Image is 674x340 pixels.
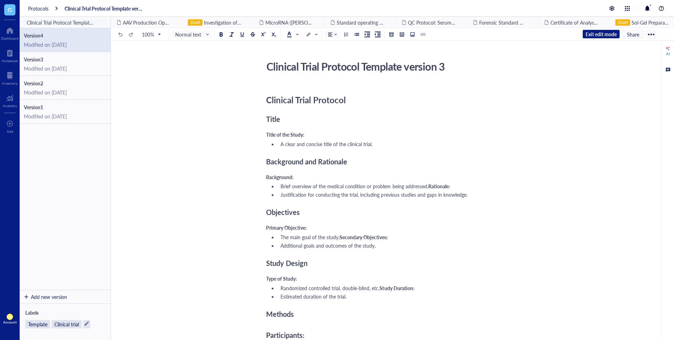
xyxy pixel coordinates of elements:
button: Exit edit mode [583,30,620,38]
div: Inventory [2,81,18,85]
span: Participants: [266,330,304,340]
span: A clear and concise title of the clinical trial. [280,140,372,148]
span: 100% [142,31,160,38]
div: Labels [25,309,105,316]
a: Analytics [3,92,17,108]
span: Primary Objective: [266,224,307,231]
span: Normal text [175,31,210,38]
div: Modified on [DATE] [24,65,106,72]
div: Version 3 [24,56,43,63]
span: Brief overview of the medical condition or problem being addressed. [280,183,428,190]
a: Dashboard [1,25,19,40]
span: Clinical Trial Protocol [266,94,346,106]
div: Modified on [DATE] [24,41,106,48]
div: AI [666,51,670,57]
span: G [8,5,12,14]
span: Title of the Study: [266,131,304,138]
div: Version 4 [24,32,43,39]
span: Additional goals and outcomes of the study. [280,242,376,249]
span: Methods [266,309,294,319]
span: Study Duration: [379,285,414,292]
span: Rationale: [428,183,450,190]
div: Modified on [DATE] [24,89,106,96]
span: Justification for conducting the trial, including previous studies and gaps in knowledge. [280,191,468,198]
div: Version 1 [24,104,43,110]
span: Randomized controlled trial, double-blind, etc. [280,285,379,292]
span: LR [8,315,12,319]
span: The main goal of the study. [280,234,339,241]
div: Add new version [31,294,67,300]
a: Clinical Trial Protocol Template version 3 [65,5,144,12]
span: Study Design [266,258,308,268]
div: Add [7,129,13,133]
span: Secondary Objectives: [339,234,388,241]
div: Account [3,320,17,324]
span: Estimated duration of the trial. [280,293,346,300]
div: Notebook [2,59,18,63]
a: Inventory [2,70,18,85]
div: Modified on [DATE] [24,113,106,119]
span: Background: [266,174,293,181]
span: Background and Rationale [266,157,347,166]
div: Dashboard [1,36,19,40]
span: Exit edit mode [586,31,617,37]
a: Notebook [2,47,18,63]
span: Template [25,320,50,328]
span: Clinical Trial Protocol Template version 3 [27,19,102,26]
a: Protocols [28,5,48,12]
div: Analytics [3,104,17,108]
span: Title [266,114,280,124]
span: Type of Study: [266,275,297,282]
span: Clinical trial [52,320,82,328]
span: Share [627,31,639,38]
div: Version 2 [24,80,43,86]
button: Share [622,30,644,39]
span: Objectives [266,207,300,217]
div: Clinical Trial Protocol Template version 3 [263,58,513,75]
